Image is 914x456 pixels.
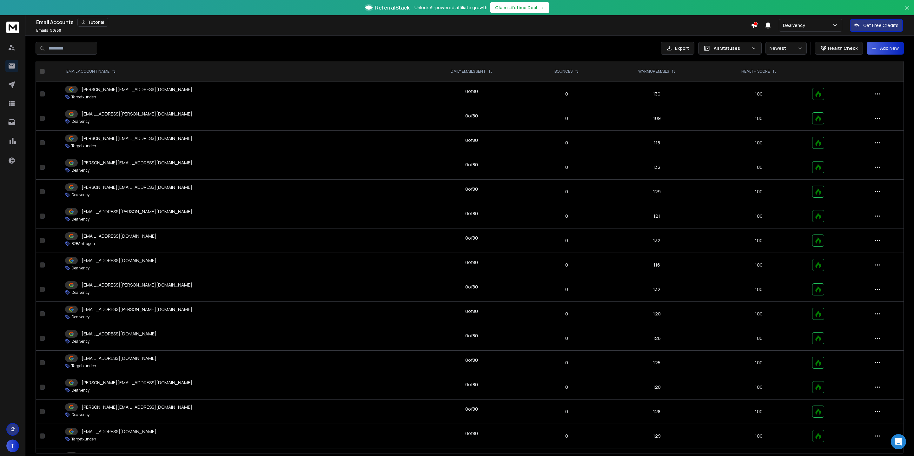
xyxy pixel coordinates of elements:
[709,375,808,400] td: 100
[71,95,96,100] p: Targetkunden
[709,326,808,351] td: 100
[71,388,89,393] p: Dealvency
[532,164,601,170] p: 0
[465,357,478,363] div: 0 of 80
[465,430,478,437] div: 0 of 80
[465,259,478,266] div: 0 of 80
[532,335,601,341] p: 0
[465,308,478,314] div: 0 of 80
[638,69,669,74] p: WARMUP EMAILS
[709,180,808,204] td: 100
[903,4,911,19] button: Close banner
[605,253,709,277] td: 116
[71,241,95,246] p: B2BAnfragen
[71,339,89,344] p: Dealvency
[465,333,478,339] div: 0 of 80
[82,111,192,117] p: [EMAIL_ADDRESS][PERSON_NAME][DOMAIN_NAME]
[82,380,192,386] p: [PERSON_NAME][EMAIL_ADDRESS][DOMAIN_NAME]
[465,113,478,119] div: 0 of 80
[709,302,808,326] td: 100
[532,360,601,366] p: 0
[709,277,808,302] td: 100
[71,143,96,149] p: Targetkunden
[82,331,156,337] p: [EMAIL_ADDRESS][DOMAIN_NAME]
[465,162,478,168] div: 0 of 80
[71,412,89,417] p: Dealvency
[863,22,898,29] p: Get Free Credits
[605,277,709,302] td: 132
[661,42,694,55] button: Export
[532,115,601,122] p: 0
[451,69,486,74] p: DAILY EMAILS SENT
[465,137,478,143] div: 0 of 80
[709,106,808,131] td: 100
[850,19,903,32] button: Get Free Credits
[465,210,478,217] div: 0 of 80
[532,433,601,439] p: 0
[605,155,709,180] td: 132
[554,69,573,74] p: BOUNCES
[465,186,478,192] div: 0 of 80
[36,18,751,27] div: Email Accounts
[891,434,906,449] div: Open Intercom Messenger
[375,4,409,11] span: ReferralStack
[532,286,601,293] p: 0
[532,311,601,317] p: 0
[6,439,19,452] button: T
[709,400,808,424] td: 100
[709,82,808,106] td: 100
[605,106,709,131] td: 109
[82,282,192,288] p: [EMAIL_ADDRESS][PERSON_NAME][DOMAIN_NAME]
[66,69,116,74] div: EMAIL ACCOUNT NAME
[82,306,192,313] p: [EMAIL_ADDRESS][PERSON_NAME][DOMAIN_NAME]
[465,88,478,95] div: 0 of 80
[465,284,478,290] div: 0 of 80
[82,135,192,142] p: [PERSON_NAME][EMAIL_ADDRESS][DOMAIN_NAME]
[867,42,904,55] button: Add New
[605,375,709,400] td: 120
[465,381,478,388] div: 0 of 80
[532,213,601,219] p: 0
[82,86,192,93] p: [PERSON_NAME][EMAIL_ADDRESS][DOMAIN_NAME]
[532,237,601,244] p: 0
[82,257,156,264] p: [EMAIL_ADDRESS][DOMAIN_NAME]
[71,217,89,222] p: Dealvency
[71,314,89,320] p: Dealvency
[82,233,156,239] p: [EMAIL_ADDRESS][DOMAIN_NAME]
[709,131,808,155] td: 100
[82,184,192,190] p: [PERSON_NAME][EMAIL_ADDRESS][DOMAIN_NAME]
[50,28,61,33] span: 50 / 50
[532,384,601,390] p: 0
[741,69,770,74] p: HEALTH SCORE
[532,262,601,268] p: 0
[414,4,487,11] p: Unlock AI-powered affiliate growth
[605,302,709,326] td: 120
[71,168,89,173] p: Dealvency
[82,404,192,410] p: [PERSON_NAME][EMAIL_ADDRESS][DOMAIN_NAME]
[82,355,156,361] p: [EMAIL_ADDRESS][DOMAIN_NAME]
[71,363,96,368] p: Targetkunden
[465,406,478,412] div: 0 of 80
[71,192,89,197] p: Dealvency
[828,45,858,51] p: Health Check
[71,266,89,271] p: Dealvency
[71,119,89,124] p: Dealvency
[709,204,808,228] td: 100
[82,160,192,166] p: [PERSON_NAME][EMAIL_ADDRESS][DOMAIN_NAME]
[709,351,808,375] td: 100
[605,180,709,204] td: 129
[36,28,61,33] p: Emails :
[709,228,808,253] td: 100
[82,428,156,435] p: [EMAIL_ADDRESS][DOMAIN_NAME]
[605,326,709,351] td: 126
[765,42,807,55] button: Newest
[532,140,601,146] p: 0
[490,2,549,13] button: Claim Lifetime Deal→
[709,155,808,180] td: 100
[709,424,808,448] td: 100
[605,424,709,448] td: 129
[815,42,863,55] button: Health Check
[714,45,749,51] p: All Statuses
